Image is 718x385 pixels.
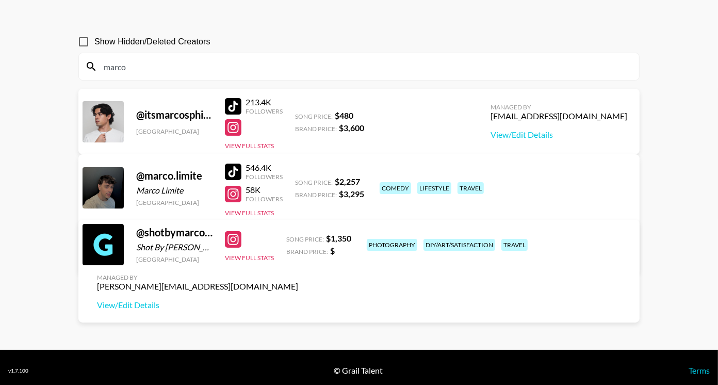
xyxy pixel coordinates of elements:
[458,182,484,194] div: travel
[136,242,213,252] div: Shot By [PERSON_NAME]
[334,365,383,376] div: © Grail Talent
[136,169,213,182] div: @ marco.limite
[326,233,351,243] strong: $ 1,350
[225,142,274,150] button: View Full Stats
[246,185,283,195] div: 58K
[295,191,337,199] span: Brand Price:
[8,367,28,374] div: v 1.7.100
[339,123,364,133] strong: $ 3,600
[136,127,213,135] div: [GEOGRAPHIC_DATA]
[367,239,417,251] div: photography
[246,107,283,115] div: Followers
[339,189,364,199] strong: $ 3,295
[136,226,213,239] div: @ shotbymarcons
[330,246,335,255] strong: $
[491,130,627,140] a: View/Edit Details
[335,110,353,120] strong: $ 480
[295,179,333,186] span: Song Price:
[335,177,360,186] strong: $ 2,257
[136,108,213,121] div: @ itsmarcosphilip
[136,185,213,196] div: Marco Limite
[286,248,328,255] span: Brand Price:
[380,182,411,194] div: comedy
[97,58,633,75] input: Search by User Name
[689,365,710,375] a: Terms
[97,281,298,292] div: [PERSON_NAME][EMAIL_ADDRESS][DOMAIN_NAME]
[295,113,333,120] span: Song Price:
[225,254,274,262] button: View Full Stats
[225,209,274,217] button: View Full Stats
[423,239,495,251] div: diy/art/satisfaction
[97,274,298,281] div: Managed By
[286,235,324,243] span: Song Price:
[246,97,283,107] div: 213.4K
[94,36,210,48] span: Show Hidden/Deleted Creators
[295,125,337,133] span: Brand Price:
[246,173,283,181] div: Followers
[136,199,213,206] div: [GEOGRAPHIC_DATA]
[246,195,283,203] div: Followers
[491,111,627,121] div: [EMAIL_ADDRESS][DOMAIN_NAME]
[136,255,213,263] div: [GEOGRAPHIC_DATA]
[491,103,627,111] div: Managed By
[97,300,298,310] a: View/Edit Details
[246,163,283,173] div: 546.4K
[501,239,528,251] div: travel
[417,182,451,194] div: lifestyle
